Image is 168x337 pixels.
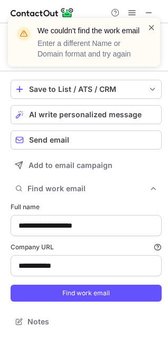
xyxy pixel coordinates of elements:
div: Save to List / ATS / CRM [29,85,143,93]
label: Full name [11,202,162,212]
button: save-profile-one-click [11,80,162,99]
label: Company URL [11,242,162,252]
span: Notes [27,317,157,326]
span: Send email [29,136,69,144]
p: Enter a different Name or Domain format and try again [38,38,135,59]
span: Find work email [27,184,149,193]
button: AI write personalized message [11,105,162,124]
button: Send email [11,130,162,149]
span: Add to email campaign [29,161,113,170]
img: ContactOut v5.3.10 [11,6,74,19]
button: Find work email [11,285,162,302]
button: Notes [11,314,162,329]
button: Add to email campaign [11,156,162,175]
span: AI write personalized message [29,110,142,119]
button: Find work email [11,181,162,196]
img: warning [15,25,32,42]
header: We couldn't find the work email [38,25,135,36]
